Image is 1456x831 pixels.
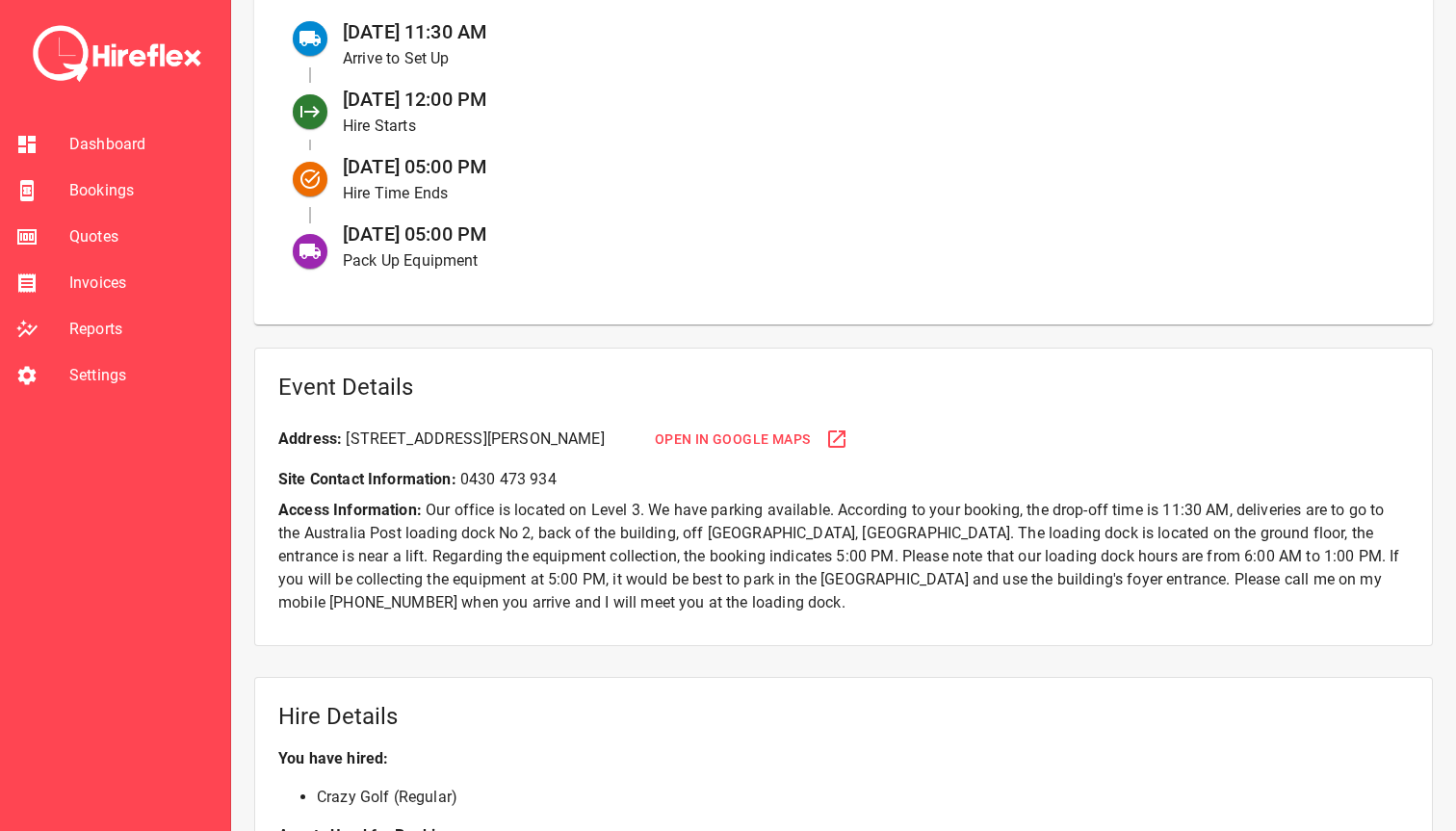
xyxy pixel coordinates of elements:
[278,468,1409,491] p: 0430 473 934
[343,155,487,178] span: [DATE] 05:00 PM
[343,249,1379,273] p: Pack Up Equipment
[278,499,1409,614] p: Our office is located on Level 3. We have parking available. According to your booking, the drop-...
[69,318,215,341] span: Reports
[69,179,215,202] span: Bookings
[278,470,456,488] b: Site Contact Information:
[343,47,1379,70] p: Arrive to Set Up
[278,372,1409,403] h5: Event Details
[278,428,605,451] div: [STREET_ADDRESS][PERSON_NAME]
[278,701,1409,732] h5: Hire Details
[343,115,1379,138] p: Hire Starts
[69,225,215,248] span: Quotes
[636,418,869,461] button: Open in Google Maps
[343,88,487,111] span: [DATE] 12:00 PM
[278,747,1409,770] p: You have hired:
[278,501,422,519] b: Access Information:
[69,272,215,295] span: Invoices
[343,222,487,246] span: [DATE] 05:00 PM
[343,20,487,43] span: [DATE] 11:30 AM
[69,133,215,156] span: Dashboard
[69,364,215,387] span: Settings
[278,429,342,448] b: Address:
[343,182,1379,205] p: Hire Time Ends
[317,786,1409,809] li: Crazy Golf (Regular)
[655,428,811,452] span: Open in Google Maps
